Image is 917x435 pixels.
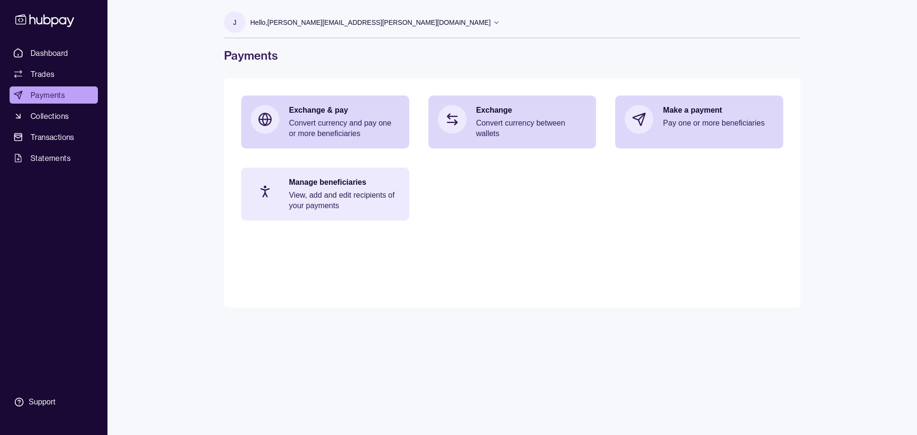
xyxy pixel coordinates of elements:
p: View, add and edit recipients of your payments [289,190,400,211]
a: Make a paymentPay one or more beneficiaries [615,95,783,143]
a: Payments [10,86,98,104]
span: Statements [31,152,71,164]
a: Statements [10,149,98,167]
p: Convert currency and pay one or more beneficiaries [289,118,400,139]
div: Support [29,397,55,407]
a: Support [10,392,98,412]
p: Manage beneficiaries [289,177,400,188]
h1: Payments [224,48,800,63]
p: Exchange & pay [289,105,400,116]
p: J [233,17,236,28]
a: Collections [10,107,98,125]
p: Exchange [476,105,587,116]
span: Payments [31,89,65,101]
span: Transactions [31,131,75,143]
span: Trades [31,68,54,80]
a: Manage beneficiariesView, add and edit recipients of your payments [241,168,409,221]
a: Exchange & payConvert currency and pay one or more beneficiaries [241,95,409,149]
a: Trades [10,65,98,83]
p: Make a payment [663,105,774,116]
a: Dashboard [10,44,98,62]
a: ExchangeConvert currency between wallets [428,95,597,149]
span: Dashboard [31,47,68,59]
p: Pay one or more beneficiaries [663,118,774,128]
span: Collections [31,110,69,122]
p: Hello, [PERSON_NAME][EMAIL_ADDRESS][PERSON_NAME][DOMAIN_NAME] [250,17,490,28]
a: Transactions [10,128,98,146]
p: Convert currency between wallets [476,118,587,139]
